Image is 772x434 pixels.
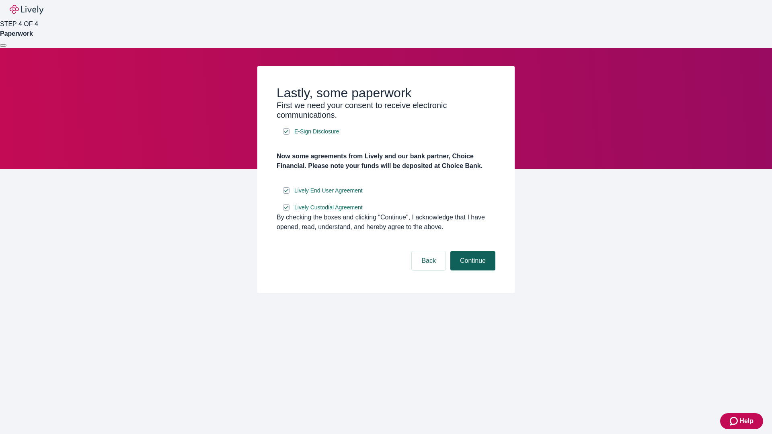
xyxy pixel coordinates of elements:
span: Lively Custodial Agreement [294,203,363,212]
span: Lively End User Agreement [294,186,363,195]
button: Continue [450,251,495,270]
a: e-sign disclosure document [293,186,364,196]
h2: Lastly, some paperwork [277,85,495,100]
button: Back [412,251,446,270]
svg: Zendesk support icon [730,416,739,426]
a: e-sign disclosure document [293,127,341,137]
span: Help [739,416,754,426]
a: e-sign disclosure document [293,203,364,213]
h3: First we need your consent to receive electronic communications. [277,100,495,120]
span: E-Sign Disclosure [294,127,339,136]
img: Lively [10,5,43,14]
button: Zendesk support iconHelp [720,413,763,429]
div: By checking the boxes and clicking “Continue", I acknowledge that I have opened, read, understand... [277,213,495,232]
h4: Now some agreements from Lively and our bank partner, Choice Financial. Please note your funds wi... [277,151,495,171]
